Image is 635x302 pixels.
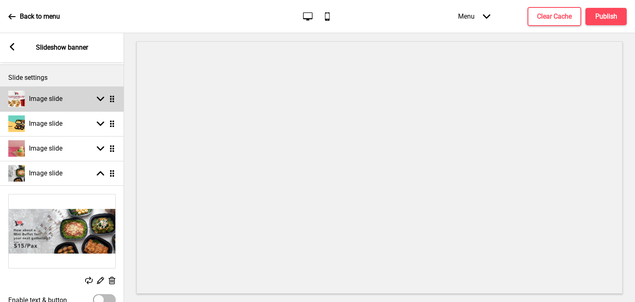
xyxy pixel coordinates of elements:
h4: Clear Cache [537,12,572,21]
img: Image [9,194,115,268]
p: Slide settings [8,73,116,82]
p: Slideshow banner [36,43,88,52]
h4: Image slide [29,144,62,153]
button: Clear Cache [528,7,581,26]
a: Back to menu [8,5,60,28]
div: Menu [450,4,499,29]
h4: Publish [595,12,617,21]
h4: Image slide [29,169,62,178]
button: Publish [585,8,627,25]
h4: Image slide [29,94,62,103]
p: Back to menu [20,12,60,21]
h4: Image slide [29,119,62,128]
